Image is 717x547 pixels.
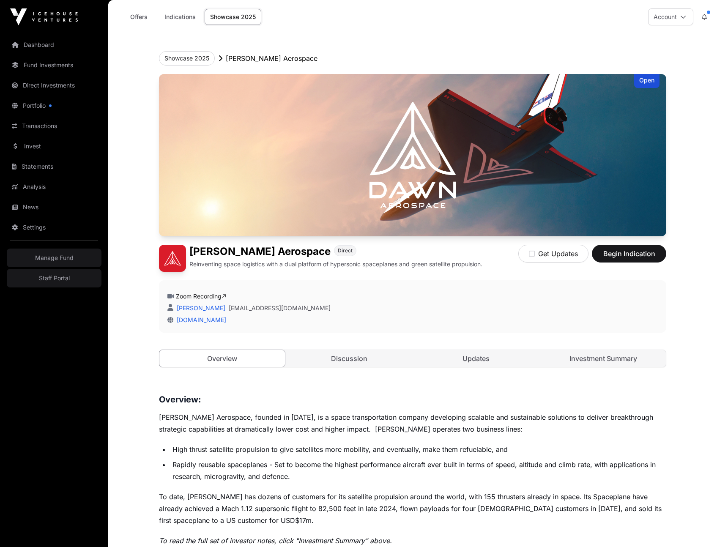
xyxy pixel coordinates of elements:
[173,316,226,323] a: [DOMAIN_NAME]
[648,8,693,25] button: Account
[159,51,215,66] button: Showcase 2025
[7,76,101,95] a: Direct Investments
[7,157,101,176] a: Statements
[592,245,666,263] button: Begin Indication
[159,350,666,367] nav: Tabs
[592,253,666,262] a: Begin Indication
[634,74,660,88] div: Open
[229,304,331,312] a: [EMAIL_ADDRESS][DOMAIN_NAME]
[122,9,156,25] a: Offers
[159,245,186,272] img: Dawn Aerospace
[7,269,101,287] a: Staff Portal
[602,249,656,259] span: Begin Indication
[541,350,666,367] a: Investment Summary
[175,304,225,312] a: [PERSON_NAME]
[7,117,101,135] a: Transactions
[189,260,482,268] p: Reinventing space logistics with a dual platform of hypersonic spaceplanes and green satellite pr...
[170,459,666,482] li: Rapidly reusable spaceplanes - Set to become the highest performance aircraft ever built in terms...
[159,350,285,367] a: Overview
[7,218,101,237] a: Settings
[159,393,666,406] h3: Overview:
[7,56,101,74] a: Fund Investments
[205,9,261,25] a: Showcase 2025
[170,443,666,455] li: High thrust satellite propulsion to give satellites more mobility, and eventually, make them refu...
[413,350,539,367] a: Updates
[159,491,666,526] p: To date, [PERSON_NAME] has dozens of customers for its satellite propulsion around the world, wit...
[675,506,717,547] iframe: Chat Widget
[159,536,392,545] em: To read the full set of investor notes, click "Investment Summary" above.
[7,36,101,54] a: Dashboard
[176,293,226,300] a: Zoom Recording
[189,245,331,258] h1: [PERSON_NAME] Aerospace
[159,9,201,25] a: Indications
[7,178,101,196] a: Analysis
[7,137,101,156] a: Invest
[518,245,588,263] button: Get Updates
[7,198,101,216] a: News
[338,247,353,254] span: Direct
[159,74,666,236] img: Dawn Aerospace
[10,8,78,25] img: Icehouse Ventures Logo
[287,350,412,367] a: Discussion
[7,96,101,115] a: Portfolio
[159,411,666,435] p: [PERSON_NAME] Aerospace, founded in [DATE], is a space transportation company developing scalable...
[7,249,101,267] a: Manage Fund
[226,53,317,63] p: [PERSON_NAME] Aerospace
